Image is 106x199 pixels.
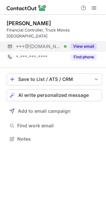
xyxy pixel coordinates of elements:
span: Notes [17,136,99,142]
div: [PERSON_NAME] [7,20,51,27]
button: Find work email [7,121,102,130]
button: Reveal Button [71,54,97,60]
span: Find work email [17,123,99,129]
button: Add to email campaign [7,105,102,117]
span: Add to email campaign [18,108,71,114]
button: Reveal Button [71,43,97,50]
button: Notes [7,134,102,144]
div: Financial Controller, Truck Moves [GEOGRAPHIC_DATA] [7,27,102,39]
span: ***@[DOMAIN_NAME] [16,43,62,49]
div: Save to List / ATS / CRM [18,77,90,82]
button: AI write personalized message [7,89,102,101]
span: AI write personalized message [18,93,89,98]
button: save-profile-one-click [7,73,102,85]
img: ContactOut v5.3.10 [7,4,46,12]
